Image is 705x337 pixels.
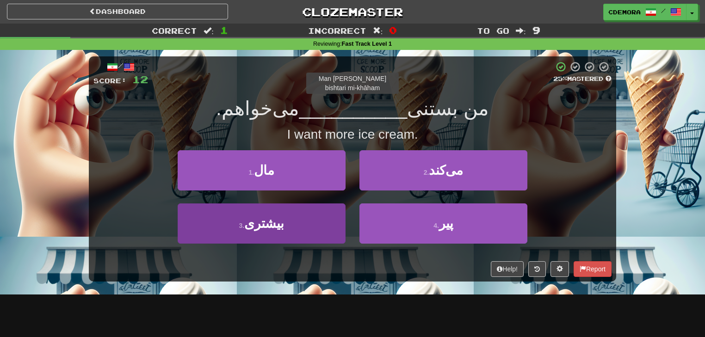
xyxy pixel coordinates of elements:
[532,25,540,36] span: 9
[220,25,228,36] span: 1
[342,41,392,47] strong: Fast Track Level 1
[491,261,524,277] button: Help!
[661,7,666,14] span: /
[603,4,686,20] a: cdemora /
[216,98,299,119] span: می‌خواهم.
[373,27,383,35] span: :
[308,26,366,35] span: Incorrect
[389,25,397,36] span: 0
[574,261,612,277] button: Report
[178,150,346,190] button: 1.مال
[553,75,612,83] div: Mastered
[248,169,254,176] small: 1 .
[93,125,612,144] div: I want more ice cream.
[254,163,274,178] span: مال
[424,169,429,176] small: 2 .
[433,222,439,229] small: 4 .
[152,26,197,35] span: Correct
[242,4,463,20] a: Clozemaster
[516,27,526,35] span: :
[359,150,527,190] button: 2.می‌کند
[429,163,463,178] span: می‌کند
[178,203,346,244] button: 3.بیشتری
[93,61,148,73] div: /
[553,75,567,82] span: 25 %
[608,8,641,16] span: cdemora
[93,77,127,85] span: Score:
[239,222,244,229] small: 3 .
[528,261,546,277] button: Round history (alt+y)
[204,27,214,35] span: :
[7,4,228,19] a: Dashboard
[439,216,453,231] span: پیر
[477,26,509,35] span: To go
[132,74,148,85] span: 12
[359,203,527,244] button: 4.پیر
[306,73,399,94] div: Man [PERSON_NAME] bishtari mi-khāham
[244,216,284,231] span: بیشتری
[299,98,408,119] span: __________
[407,98,489,119] span: من بستنی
